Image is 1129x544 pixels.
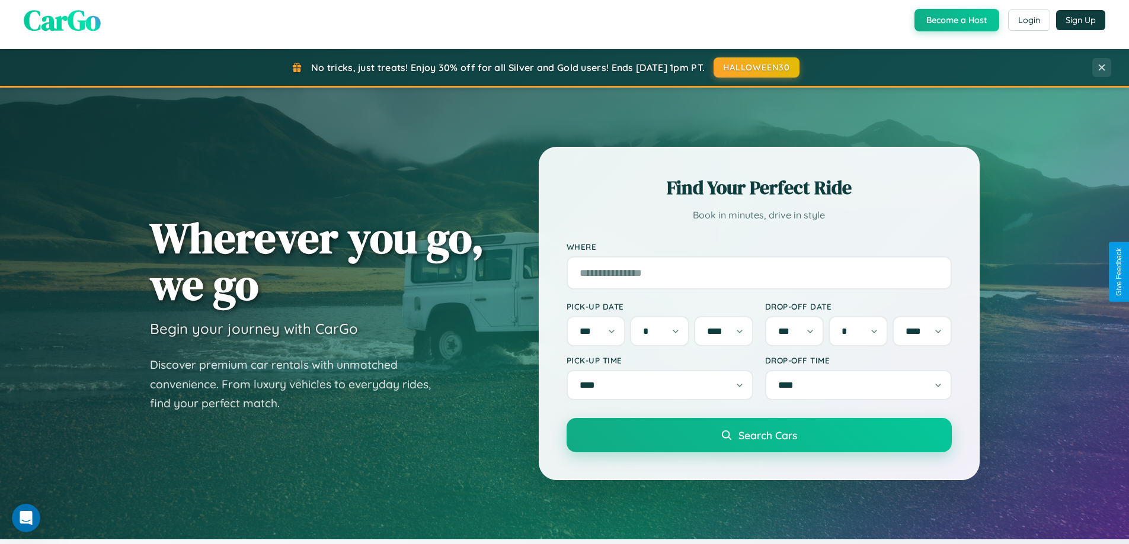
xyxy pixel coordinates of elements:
button: HALLOWEEN30 [714,57,799,78]
span: No tricks, just treats! Enjoy 30% off for all Silver and Gold users! Ends [DATE] 1pm PT. [311,62,705,73]
iframe: Intercom live chat [12,504,40,532]
p: Discover premium car rentals with unmatched convenience. From luxury vehicles to everyday rides, ... [150,355,446,413]
label: Pick-up Time [567,355,753,365]
label: Pick-up Date [567,301,753,311]
h1: Wherever you go, we go [150,214,484,308]
p: Book in minutes, drive in style [567,207,952,224]
h2: Find Your Perfect Ride [567,175,952,201]
button: Login [1008,9,1050,31]
span: CarGo [24,1,101,40]
label: Drop-off Date [765,301,952,311]
h3: Begin your journey with CarGo [150,320,358,337]
button: Become a Host [914,9,999,31]
button: Search Cars [567,418,952,452]
label: Drop-off Time [765,355,952,365]
div: Give Feedback [1115,248,1123,296]
button: Sign Up [1056,10,1105,30]
span: Search Cars [738,429,797,442]
label: Where [567,242,952,252]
